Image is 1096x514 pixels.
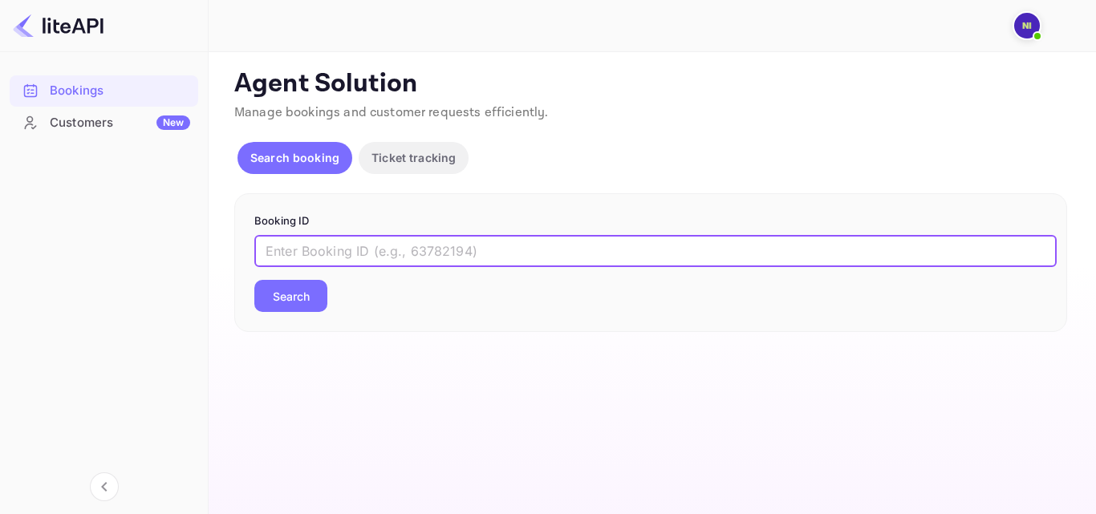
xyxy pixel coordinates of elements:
[10,107,198,137] a: CustomersNew
[254,235,1057,267] input: Enter Booking ID (e.g., 63782194)
[90,472,119,501] button: Collapse navigation
[50,114,190,132] div: Customers
[254,280,327,312] button: Search
[1014,13,1040,38] img: N Ibadah
[156,115,190,130] div: New
[234,104,549,121] span: Manage bookings and customer requests efficiently.
[13,13,104,38] img: LiteAPI logo
[10,75,198,107] div: Bookings
[250,149,339,166] p: Search booking
[10,107,198,139] div: CustomersNew
[234,68,1067,100] p: Agent Solution
[10,75,198,105] a: Bookings
[50,82,190,100] div: Bookings
[254,213,1047,229] p: Booking ID
[371,149,456,166] p: Ticket tracking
